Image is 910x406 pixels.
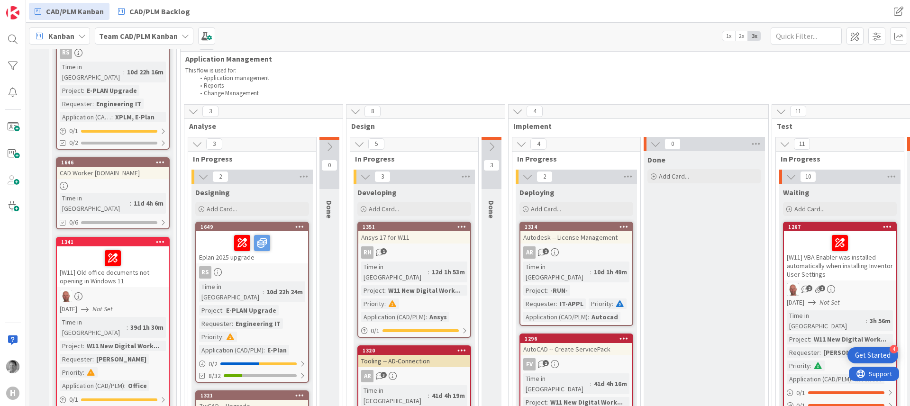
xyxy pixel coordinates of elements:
[361,262,428,282] div: Time in [GEOGRAPHIC_DATA]
[427,312,449,322] div: Ansys
[513,121,756,131] span: Implement
[771,27,842,45] input: Quick Filter...
[520,358,632,370] div: FV
[57,290,169,302] div: RK
[358,346,470,355] div: 1320
[523,312,588,322] div: Application (CAD/PLM)
[20,1,43,13] span: Support
[212,171,228,182] span: 2
[60,317,127,338] div: Time in [GEOGRAPHIC_DATA]
[357,188,397,197] span: Developing
[123,67,125,77] span: :
[57,125,169,137] div: 0/1
[99,31,178,41] b: Team CAD/PLM Kanban
[735,31,748,41] span: 2x
[60,354,92,364] div: Requester
[371,326,380,336] span: 0 / 1
[351,121,493,131] span: Design
[224,305,279,316] div: E-PLAN Upgrade
[794,205,825,213] span: Add Card...
[487,200,496,218] span: Done
[787,374,851,384] div: Application (CAD/PLM)
[787,310,866,331] div: Time in [GEOGRAPHIC_DATA]
[520,343,632,355] div: AutoCAD -- Create ServicePack
[520,231,632,244] div: Autodesk -- License Management
[46,6,104,17] span: CAD/PLM Kanban
[361,370,373,382] div: AR
[811,334,889,344] div: W11 New Digital Work...
[113,112,157,122] div: XPLM, E-Plan
[519,222,633,326] a: 1314Autodesk -- License ManagementARTime in [GEOGRAPHIC_DATA]:10d 1h 49mProject:-RUN-Requester:IT...
[61,239,169,245] div: 1341
[206,138,222,150] span: 3
[69,126,78,136] span: 0 / 1
[784,223,896,231] div: 1267
[60,99,92,109] div: Requester
[381,372,387,378] span: 3
[784,283,896,296] div: RK
[664,138,681,150] span: 0
[131,198,166,208] div: 11d 4h 6m
[819,298,840,307] i: Not Set
[57,246,169,287] div: [W11] Old office documents not opening in Windows 11
[520,334,632,343] div: 1296
[196,358,308,370] div: 0/2
[523,298,556,309] div: Requester
[129,6,190,17] span: CAD/PLM Backlog
[525,335,632,342] div: 1296
[647,155,665,164] span: Done
[125,67,166,77] div: 10d 22h 16m
[57,238,169,246] div: 1341
[358,223,470,231] div: 1351
[48,30,74,42] span: Kanban
[233,318,283,329] div: Engineering IT
[126,380,149,391] div: Office
[57,46,169,59] div: RS
[199,266,211,279] div: RS
[517,154,628,163] span: In Progress
[483,160,500,171] span: 3
[784,223,896,280] div: 1267[W11] VBA Enabler was installed automatically when installing Inventor User Settings
[784,387,896,399] div: 0/1
[781,154,892,163] span: In Progress
[381,248,387,254] span: 1
[810,361,811,371] span: :
[222,305,224,316] span: :
[358,355,470,367] div: Tooling -- AD-Connection
[69,138,78,148] span: 0/2
[94,354,149,364] div: [PERSON_NAME]
[800,171,816,182] span: 10
[537,171,553,182] span: 2
[199,345,264,355] div: Application (CAD/PLM)
[57,167,169,179] div: CAD Worker [DOMAIN_NAME]
[589,312,620,322] div: Autocad
[127,322,128,333] span: :
[855,351,891,360] div: Get Started
[520,246,632,259] div: AR
[590,267,591,277] span: :
[612,298,613,309] span: :
[6,360,19,373] img: AV
[548,285,570,296] div: -RUN-
[591,379,629,389] div: 41d 4h 16m
[6,6,19,19] img: Visit kanbanzone.com
[128,322,166,333] div: 39d 1h 30m
[429,390,467,401] div: 41d 4h 19m
[60,304,77,314] span: [DATE]
[722,31,735,41] span: 1x
[374,171,391,182] span: 3
[57,238,169,287] div: 1341[W11] Old office documents not opening in Windows 11
[29,3,109,20] a: CAD/PLM Kanban
[199,281,263,302] div: Time in [GEOGRAPHIC_DATA]
[821,347,876,358] div: [PERSON_NAME]
[60,46,72,59] div: RS
[543,248,549,254] span: 1
[429,267,467,277] div: 12d 1h 53m
[199,305,222,316] div: Project
[207,205,237,213] span: Add Card...
[195,188,230,197] span: Designing
[200,224,308,230] div: 1649
[60,367,83,378] div: Priority
[111,112,113,122] span: :
[60,193,130,214] div: Time in [GEOGRAPHIC_DATA]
